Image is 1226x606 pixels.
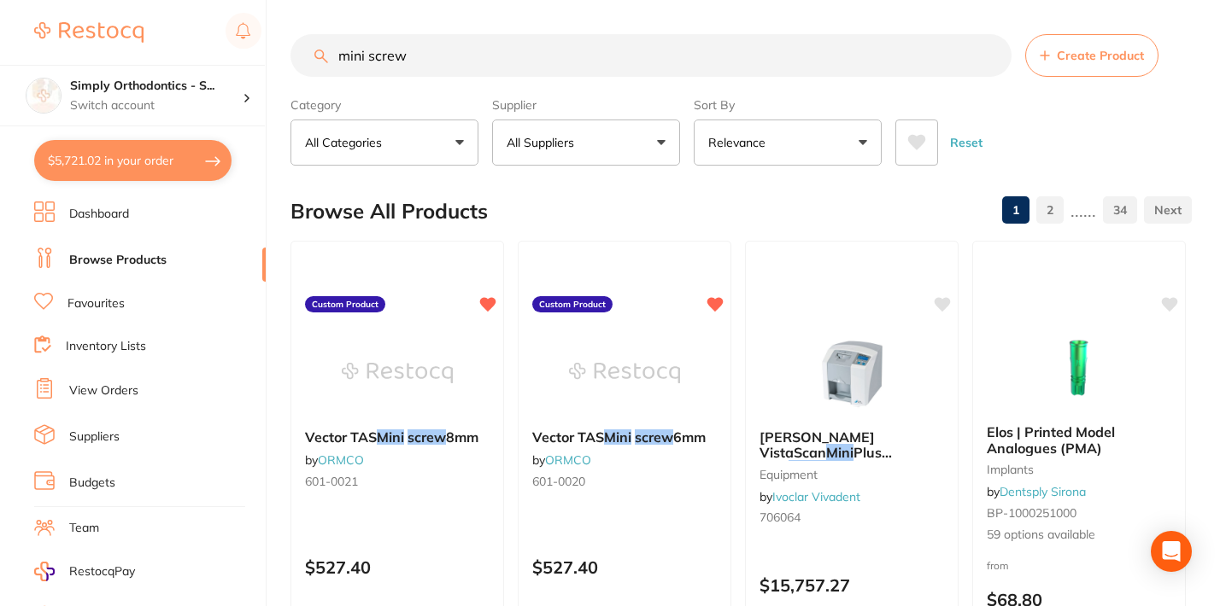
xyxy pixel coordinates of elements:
em: Screen [789,460,833,477]
a: Budgets [69,475,115,492]
b: Vector TAS Mini screw 8mm [305,429,490,445]
a: 2 [1036,193,1064,227]
button: Create Product [1025,34,1159,77]
a: Ivoclar Vivadent [772,489,860,504]
b: Elos | Printed Model Analogues (PMA) [987,424,1171,456]
label: Supplier [492,97,680,113]
span: BP-1000251000 [987,505,1076,521]
input: Search Products [290,34,1012,77]
a: Dashboard [69,206,129,223]
label: Custom Product [532,296,613,313]
em: screw [635,428,673,446]
label: Category [290,97,478,113]
span: 8mm [446,428,478,446]
span: 6mm [673,428,706,446]
a: 1 [1002,193,1029,227]
em: Mini [377,428,404,446]
p: $15,757.27 [760,575,944,595]
p: $527.40 [305,557,490,577]
div: Open Intercom Messenger [1151,531,1192,572]
h4: Simply Orthodontics - Sydenham [70,78,243,95]
span: 59 options available [987,527,1171,544]
span: Elos | Printed Model Analogues (PMA) [987,423,1115,456]
span: Vector TAS [532,428,604,446]
a: ORMCO [318,452,364,468]
em: screw [408,428,446,446]
img: Vector TAS Mini screw 6mm [569,330,680,416]
small: implants [987,463,1171,476]
span: by [987,484,1086,499]
small: equipment [760,468,944,481]
h2: Browse All Products [290,200,488,224]
a: ORMCO [545,452,591,468]
img: Simply Orthodontics - Sydenham [26,79,61,113]
a: 34 [1103,193,1137,227]
a: Dentsply Sirona [1000,484,1086,499]
em: Mini [826,444,854,461]
a: RestocqPay [34,562,135,581]
span: by [305,452,364,468]
span: by [760,489,860,504]
p: All Suppliers [507,134,581,151]
a: Team [69,520,99,537]
span: by [532,452,591,468]
button: Relevance [694,119,882,166]
a: Restocq Logo [34,13,144,52]
span: RestocqPay [69,563,135,580]
span: 601-0020 [532,474,585,489]
em: Mini [604,428,631,446]
label: Custom Product [305,296,385,313]
label: Sort By [694,97,882,113]
p: $527.40 [532,557,717,577]
p: ...... [1071,201,1096,220]
img: Durr VistaScan Mini Plus with Screen Image Plate Scanner (2141-21) [796,330,907,416]
span: [PERSON_NAME] VistaScan [760,428,875,461]
p: Relevance [708,134,772,151]
img: RestocqPay [34,562,55,581]
span: from [987,559,1009,572]
b: Durr VistaScan Mini Plus with Screen Image Plate Scanner (2141-21) [760,429,944,461]
a: Browse Products [69,252,167,269]
button: All Suppliers [492,119,680,166]
p: All Categories [305,134,389,151]
span: 601-0021 [305,474,358,489]
span: Create Product [1057,49,1144,62]
a: Suppliers [69,428,120,446]
span: 706064 [760,510,801,525]
a: Inventory Lists [66,338,146,355]
button: $5,721.02 in your order [34,140,232,181]
img: Vector TAS Mini screw 8mm [342,330,453,416]
button: All Categories [290,119,478,166]
img: Elos | Printed Model Analogues (PMA) [1024,325,1135,411]
span: Vector TAS [305,428,377,446]
b: Vector TAS Mini screw 6mm [532,429,717,445]
a: Favourites [67,295,125,312]
img: Restocq Logo [34,22,144,43]
span: Plus with [760,444,892,476]
button: Reset [945,119,988,166]
a: View Orders [69,382,138,399]
p: Switch account [70,97,243,114]
span: Image Plate Scanner (2141-21) [760,460,912,492]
